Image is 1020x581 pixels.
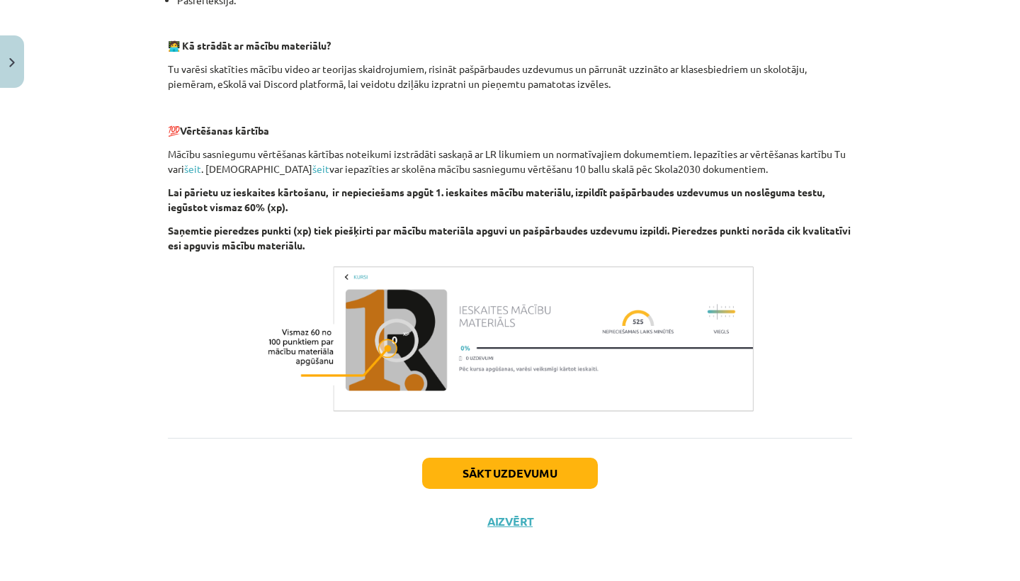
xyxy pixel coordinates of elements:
strong: Vērtēšanas kārtība [180,124,269,137]
p: Mācību sasniegumu vērtēšanas kārtības noteikumi izstrādāti saskaņā ar LR likumiem un normatīvajie... [168,147,852,176]
button: Aizvērt [483,514,537,529]
p: 💯 [168,123,852,138]
a: šeit [312,162,329,175]
p: Tu varēsi skatīties mācību video ar teorijas skaidrojumiem, risināt pašpārbaudes uzdevumus un pār... [168,62,852,91]
a: šeit [184,162,201,175]
strong: Saņemtie pieredzes punkti (xp) tiek piešķirti par mācību materiāla apguvi un pašpārbaudes uzdevum... [168,224,851,252]
img: icon-close-lesson-0947bae3869378f0d4975bcd49f059093ad1ed9edebbc8119c70593378902aed.svg [9,58,15,67]
strong: 🧑‍💻 Kā strādāt ar mācību materiālu? [168,39,331,52]
button: Sākt uzdevumu [422,458,598,489]
strong: Lai pārietu uz ieskaites kārtošanu, ir nepieciešams apgūt 1. ieskaites mācību materiālu, izpildīt... [168,186,824,213]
